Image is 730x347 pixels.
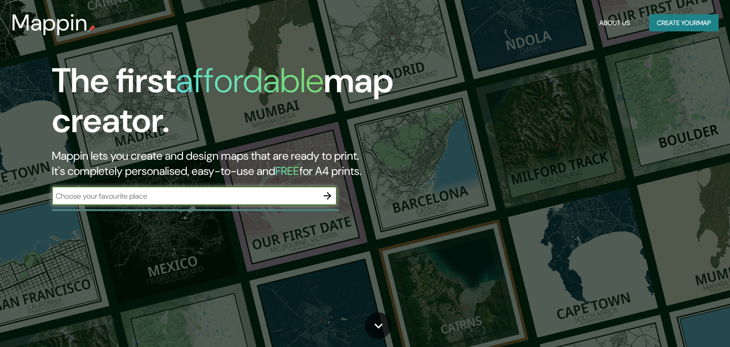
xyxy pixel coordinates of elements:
[52,148,417,179] h2: Mappin lets you create and design maps that are ready to print. It's completely personalised, eas...
[52,191,318,202] input: Choose your favourite place
[52,61,417,148] h1: The first map creator.
[88,25,96,32] img: mappin-pin
[176,58,324,103] h1: affordable
[649,14,719,32] button: Create yourmap
[11,10,88,36] h3: Mappin
[596,14,634,32] button: About Us
[645,310,720,337] iframe: Help widget launcher
[275,164,299,178] h5: FREE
